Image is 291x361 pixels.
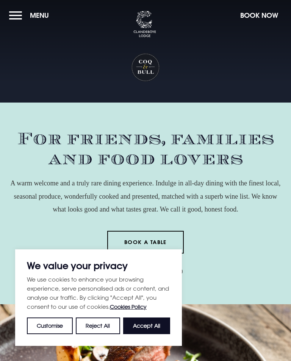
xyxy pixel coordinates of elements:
[9,129,282,169] h2: For friends, families and food lovers
[15,249,182,346] div: We value your privacy
[123,317,170,334] button: Accept All
[107,231,184,254] a: Book a Table
[76,317,120,334] button: Reject All
[27,261,170,270] p: We value your privacy
[30,11,49,20] span: Menu
[9,265,282,278] p: or call us on
[27,317,73,334] button: Customise
[9,7,53,23] button: Menu
[9,177,282,216] p: A warm welcome and a truly rare dining experience. Indulge in all-day dining with the finest loca...
[110,303,147,310] a: Cookies Policy
[133,11,156,37] img: Clandeboye Lodge
[27,275,170,311] p: We use cookies to enhance your browsing experience, serve personalised ads or content, and analys...
[236,7,282,23] button: Book Now
[131,53,160,82] h1: Coq & Bull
